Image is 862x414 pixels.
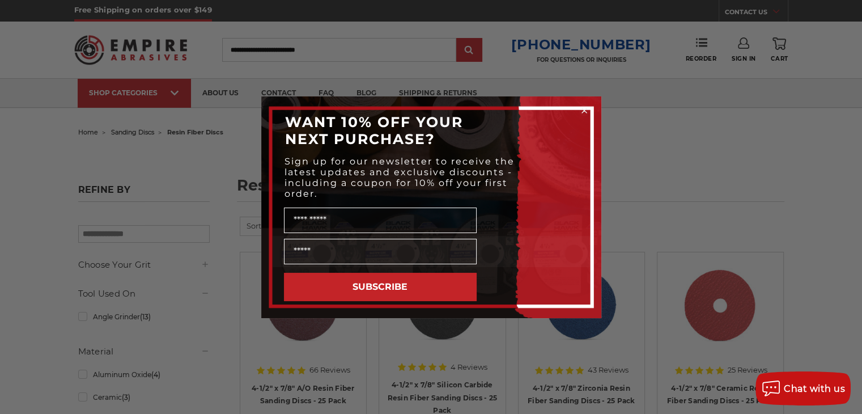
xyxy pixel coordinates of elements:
[784,383,845,394] span: Chat with us
[284,239,477,264] input: Email
[285,113,463,147] span: WANT 10% OFF YOUR NEXT PURCHASE?
[755,371,851,405] button: Chat with us
[284,273,477,301] button: SUBSCRIBE
[284,156,515,199] span: Sign up for our newsletter to receive the latest updates and exclusive discounts - including a co...
[579,105,590,116] button: Close dialog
